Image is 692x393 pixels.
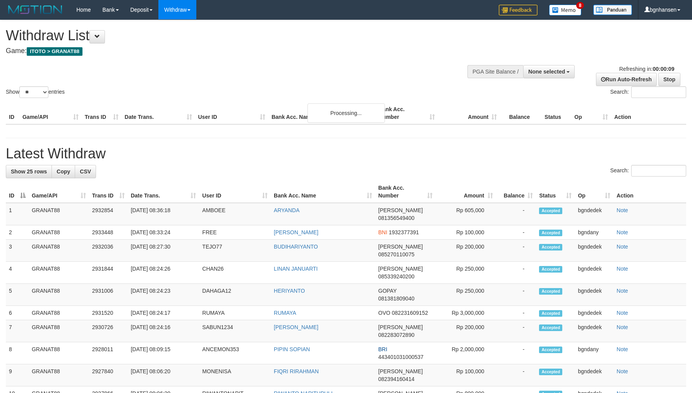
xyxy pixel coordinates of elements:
[575,364,613,386] td: bgndedek
[496,262,536,284] td: -
[613,181,686,203] th: Action
[6,86,65,98] label: Show entries
[29,203,89,225] td: GRANAT88
[57,168,70,175] span: Copy
[467,65,523,78] div: PGA Site Balance /
[653,66,674,72] strong: 00:00:09
[6,4,65,15] img: MOTION_logo.png
[539,310,562,317] span: Accepted
[128,284,199,306] td: [DATE] 08:24:23
[89,240,128,262] td: 2932036
[6,28,453,43] h1: Withdraw List
[611,102,686,124] th: Action
[631,86,686,98] input: Search:
[307,103,385,123] div: Processing...
[89,225,128,240] td: 2933448
[128,342,199,364] td: [DATE] 08:09:15
[6,342,29,364] td: 8
[616,207,628,213] a: Note
[631,165,686,177] input: Search:
[89,262,128,284] td: 2931844
[128,364,199,386] td: [DATE] 08:06:20
[539,324,562,331] span: Accepted
[274,324,318,330] a: [PERSON_NAME]
[593,5,632,15] img: panduan.png
[375,181,436,203] th: Bank Acc. Number: activate to sort column ascending
[436,181,496,203] th: Amount: activate to sort column ascending
[6,47,453,55] h4: Game:
[616,324,628,330] a: Note
[274,368,319,374] a: FIQRI RIRAHMAN
[29,181,89,203] th: Game/API: activate to sort column ascending
[122,102,195,124] th: Date Trans.
[199,342,271,364] td: ANCEMON353
[274,207,299,213] a: ARYANDA
[536,181,575,203] th: Status: activate to sort column ascending
[616,229,628,235] a: Note
[89,284,128,306] td: 2931006
[436,320,496,342] td: Rp 200,000
[6,240,29,262] td: 3
[539,288,562,295] span: Accepted
[378,368,423,374] span: [PERSON_NAME]
[378,207,423,213] span: [PERSON_NAME]
[199,320,271,342] td: SABUN1234
[378,376,414,382] span: Copy 082394160414 to clipboard
[199,284,271,306] td: DAHAGA12
[128,262,199,284] td: [DATE] 08:24:26
[268,102,376,124] th: Bank Acc. Name
[571,102,611,124] th: Op
[496,284,536,306] td: -
[6,225,29,240] td: 2
[616,288,628,294] a: Note
[575,203,613,225] td: bgndedek
[496,342,536,364] td: -
[80,168,91,175] span: CSV
[378,310,390,316] span: OVO
[378,332,414,338] span: Copy 082283072890 to clipboard
[539,230,562,236] span: Accepted
[27,47,82,56] span: ITOTO > GRANAT88
[274,310,296,316] a: RUMAYA
[596,73,657,86] a: Run Auto-Refresh
[29,320,89,342] td: GRANAT88
[575,320,613,342] td: bgndedek
[616,266,628,272] a: Note
[6,320,29,342] td: 7
[610,86,686,98] label: Search:
[496,320,536,342] td: -
[6,165,52,178] a: Show 25 rows
[19,102,82,124] th: Game/API
[89,181,128,203] th: Trans ID: activate to sort column ascending
[575,225,613,240] td: bgndany
[436,203,496,225] td: Rp 605,000
[128,240,199,262] td: [DATE] 08:27:30
[436,306,496,320] td: Rp 3,000,000
[29,284,89,306] td: GRANAT88
[539,266,562,273] span: Accepted
[523,65,575,78] button: None selected
[29,342,89,364] td: GRANAT88
[274,229,318,235] a: [PERSON_NAME]
[378,215,414,221] span: Copy 081356549400 to clipboard
[6,262,29,284] td: 4
[496,240,536,262] td: -
[576,2,584,9] span: 8
[75,165,96,178] a: CSV
[378,251,414,257] span: Copy 085270110075 to clipboard
[29,225,89,240] td: GRANAT88
[89,320,128,342] td: 2930726
[199,364,271,386] td: MONENISA
[539,369,562,375] span: Accepted
[616,310,628,316] a: Note
[610,165,686,177] label: Search:
[378,295,414,302] span: Copy 081381809040 to clipboard
[496,306,536,320] td: -
[436,225,496,240] td: Rp 100,000
[128,203,199,225] td: [DATE] 08:36:18
[89,342,128,364] td: 2928011
[549,5,582,15] img: Button%20Memo.svg
[575,284,613,306] td: bgndedek
[436,364,496,386] td: Rp 100,000
[500,102,541,124] th: Balance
